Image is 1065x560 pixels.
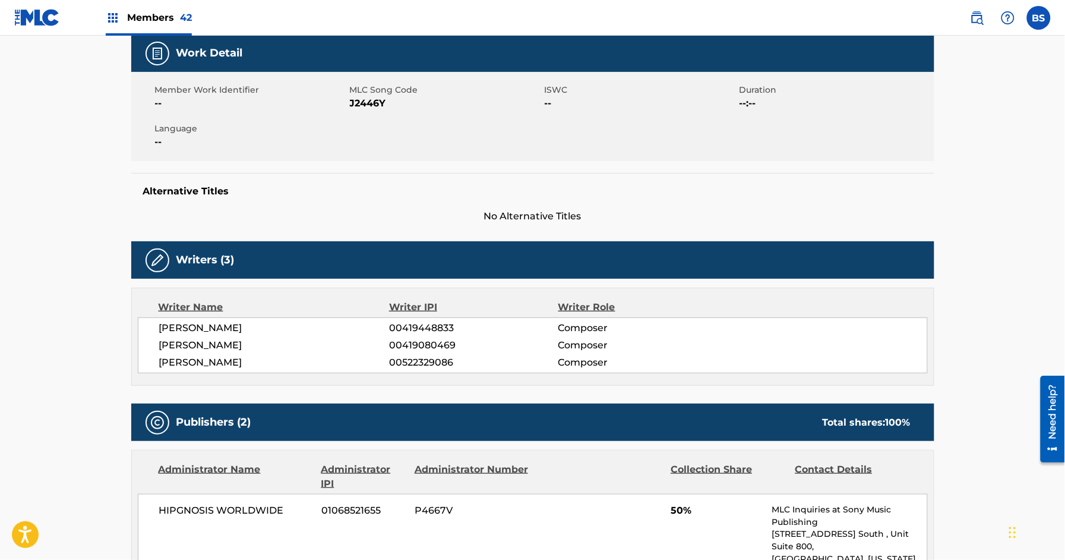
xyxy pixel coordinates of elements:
span: HIPGNOSIS WORLDWIDE [159,504,313,518]
span: Language [155,122,347,135]
div: Writer Name [159,300,390,314]
img: Work Detail [150,46,165,61]
span: P4667V [415,504,530,518]
div: Administrator IPI [321,463,406,491]
span: Duration [740,84,931,96]
iframe: Chat Widget [1006,503,1065,560]
img: MLC Logo [14,9,60,26]
span: J2446Y [350,96,542,111]
span: -- [155,96,347,111]
span: -- [155,135,347,149]
span: Composer [558,338,712,353]
p: MLC Inquiries at Sony Music Publishing [772,504,927,528]
span: MLC Song Code [350,84,542,96]
a: Public Search [965,6,989,30]
div: Help [996,6,1020,30]
h5: Publishers (2) [176,416,251,429]
img: Publishers [150,416,165,430]
h5: Work Detail [176,46,243,60]
span: --:-- [740,96,931,111]
span: [PERSON_NAME] [159,355,390,370]
img: Writers [150,253,165,268]
span: -- [545,96,737,111]
span: Member Work Identifier [155,84,347,96]
div: Total shares: [823,416,911,430]
span: 100 % [886,417,911,428]
span: 50% [671,504,763,518]
span: Composer [558,355,712,370]
div: Drag [1009,515,1016,550]
img: Top Rightsholders [106,11,120,25]
div: Contact Details [795,463,911,491]
span: No Alternative Titles [131,209,934,224]
span: 00419080469 [389,338,558,353]
span: 00522329086 [389,355,558,370]
span: 01068521655 [321,504,406,518]
div: Administrator Name [159,463,312,491]
span: ISWC [545,84,737,96]
h5: Alternative Titles [143,185,922,197]
h5: Writers (3) [176,253,235,267]
div: User Menu [1027,6,1051,30]
span: 00419448833 [389,321,558,335]
iframe: Resource Center [1032,371,1065,467]
span: [PERSON_NAME] [159,338,390,353]
div: Administrator Number [415,463,530,491]
div: Writer Role [558,300,712,314]
img: help [1001,11,1015,25]
span: Members [127,11,192,24]
span: 42 [180,12,192,23]
p: [STREET_ADDRESS] South , Unit Suite 800, [772,528,927,553]
span: Composer [558,321,712,335]
span: [PERSON_NAME] [159,321,390,335]
div: Collection Share [671,463,786,491]
div: Writer IPI [389,300,558,314]
img: search [970,11,984,25]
